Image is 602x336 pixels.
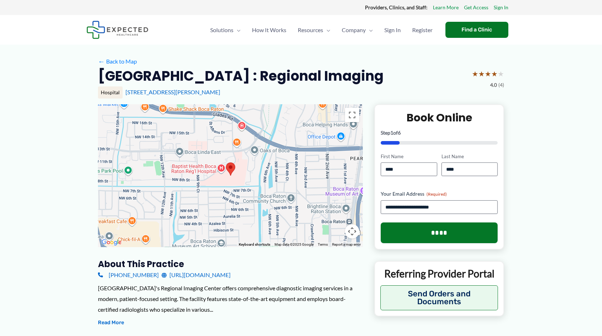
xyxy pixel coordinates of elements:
[464,3,488,12] a: Get Access
[490,80,497,90] span: 4.0
[380,285,498,310] button: Send Orders and Documents
[433,3,459,12] a: Learn More
[98,259,363,270] h3: About this practice
[98,56,137,67] a: ←Back to Map
[345,224,359,239] button: Map camera controls
[204,17,246,42] a: SolutionsMenu Toggle
[406,17,438,42] a: Register
[252,17,286,42] span: How It Works
[275,242,314,246] span: Map data ©2025 Google
[125,89,220,95] a: [STREET_ADDRESS][PERSON_NAME]
[100,238,123,247] img: Google
[365,4,428,10] strong: Providers, Clinics, and Staff:
[239,242,270,247] button: Keyboard shortcuts
[390,130,393,136] span: 1
[210,17,233,42] span: Solutions
[292,17,336,42] a: ResourcesMenu Toggle
[445,22,508,38] a: Find a Clinic
[318,242,328,246] a: Terms (opens in new tab)
[485,67,491,80] span: ★
[98,67,384,85] h2: [GEOGRAPHIC_DATA] : Regional Imaging
[98,270,159,280] a: [PHONE_NUMBER]
[412,17,433,42] span: Register
[98,319,124,327] button: Read More
[323,17,330,42] span: Menu Toggle
[345,108,359,122] button: Toggle fullscreen view
[98,58,105,65] span: ←
[381,190,498,197] label: Your Email Address
[246,17,292,42] a: How It Works
[366,17,373,42] span: Menu Toggle
[87,21,148,39] img: Expected Healthcare Logo - side, dark font, small
[298,17,323,42] span: Resources
[342,17,366,42] span: Company
[204,17,438,42] nav: Primary Site Navigation
[472,67,478,80] span: ★
[233,17,241,42] span: Menu Toggle
[398,130,401,136] span: 6
[381,130,498,135] p: Step of
[336,17,379,42] a: CompanyMenu Toggle
[478,67,485,80] span: ★
[98,86,123,99] div: Hospital
[498,80,504,90] span: (4)
[332,242,361,246] a: Report a map error
[100,238,123,247] a: Open this area in Google Maps (opens a new window)
[384,17,401,42] span: Sign In
[381,153,437,160] label: First Name
[162,270,231,280] a: [URL][DOMAIN_NAME]
[379,17,406,42] a: Sign In
[498,67,504,80] span: ★
[381,111,498,125] h2: Book Online
[380,267,498,280] p: Referring Provider Portal
[491,67,498,80] span: ★
[441,153,498,160] label: Last Name
[98,283,363,315] div: [GEOGRAPHIC_DATA]'s Regional Imaging Center offers comprehensive diagnostic imaging services in a...
[494,3,508,12] a: Sign In
[426,191,447,197] span: (Required)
